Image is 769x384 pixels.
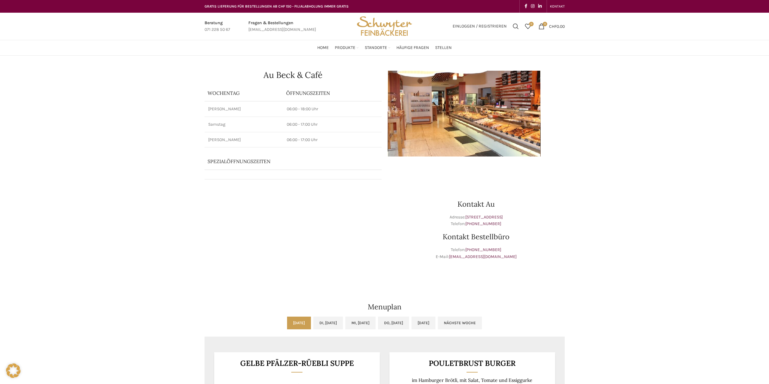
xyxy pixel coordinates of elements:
p: Adresse: Telefon: [388,214,565,227]
span: Stellen [435,45,452,51]
a: Mi, [DATE] [345,317,376,329]
p: ÖFFNUNGSZEITEN [286,90,379,96]
h3: Pouletbrust Burger [397,360,548,367]
a: Facebook social link [523,2,529,11]
a: Standorte [365,42,390,54]
div: Main navigation [202,42,568,54]
span: Produkte [335,45,355,51]
a: Home [317,42,329,54]
span: 0 [529,22,534,26]
p: Samstag [208,121,279,127]
div: Secondary navigation [547,0,568,12]
img: Bäckerei Schwyter [355,13,414,40]
a: Suchen [510,20,522,32]
p: Wochentag [208,90,280,96]
span: KONTAKT [550,4,565,8]
h2: Menuplan [205,303,565,311]
span: Häufige Fragen [396,45,429,51]
a: [DATE] [287,317,311,329]
a: 0 [522,20,534,32]
p: [PERSON_NAME] [208,106,279,112]
a: Di, [DATE] [313,317,343,329]
p: Spezialöffnungszeiten [208,158,362,165]
span: Standorte [365,45,387,51]
p: [PERSON_NAME] [208,137,279,143]
a: [STREET_ADDRESS] [465,215,503,220]
a: [PHONE_NUMBER] [465,221,501,226]
a: [EMAIL_ADDRESS][DOMAIN_NAME] [449,254,517,259]
a: Einloggen / Registrieren [450,20,510,32]
h2: Kontakt Au [388,201,565,208]
span: CHF [549,24,557,29]
a: [DATE] [412,317,435,329]
a: Häufige Fragen [396,42,429,54]
p: 06:00 - 17:00 Uhr [287,137,378,143]
a: [PHONE_NUMBER] [465,247,501,252]
span: Home [317,45,329,51]
a: Site logo [355,23,414,28]
a: Nächste Woche [438,317,482,329]
a: Instagram social link [529,2,536,11]
a: Stellen [435,42,452,54]
p: 06:00 - 18:00 Uhr [287,106,378,112]
p: 06:00 - 17:00 Uhr [287,121,378,127]
h3: Gelbe Pfälzer-Rüebli Suppe [221,360,372,367]
a: Do, [DATE] [378,317,409,329]
bdi: 0.00 [549,24,565,29]
p: im Hamburger Brötli, mit Salat, Tomate und Essiggurke [397,377,548,383]
a: Produkte [335,42,359,54]
h2: Kontakt Bestellbüro [388,233,565,240]
iframe: bäckerei schwyter au [205,186,382,276]
a: KONTAKT [550,0,565,12]
p: Telefon: E-Mail: [388,247,565,260]
h1: Au Beck & Café [205,71,382,79]
a: Infobox link [205,20,230,33]
a: Infobox link [248,20,316,33]
a: Linkedin social link [536,2,544,11]
span: 0 [543,22,547,26]
div: Meine Wunschliste [522,20,534,32]
span: Einloggen / Registrieren [453,24,507,28]
a: 0 CHF0.00 [535,20,568,32]
span: GRATIS LIEFERUNG FÜR BESTELLUNGEN AB CHF 150 - FILIALABHOLUNG IMMER GRATIS [205,4,349,8]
